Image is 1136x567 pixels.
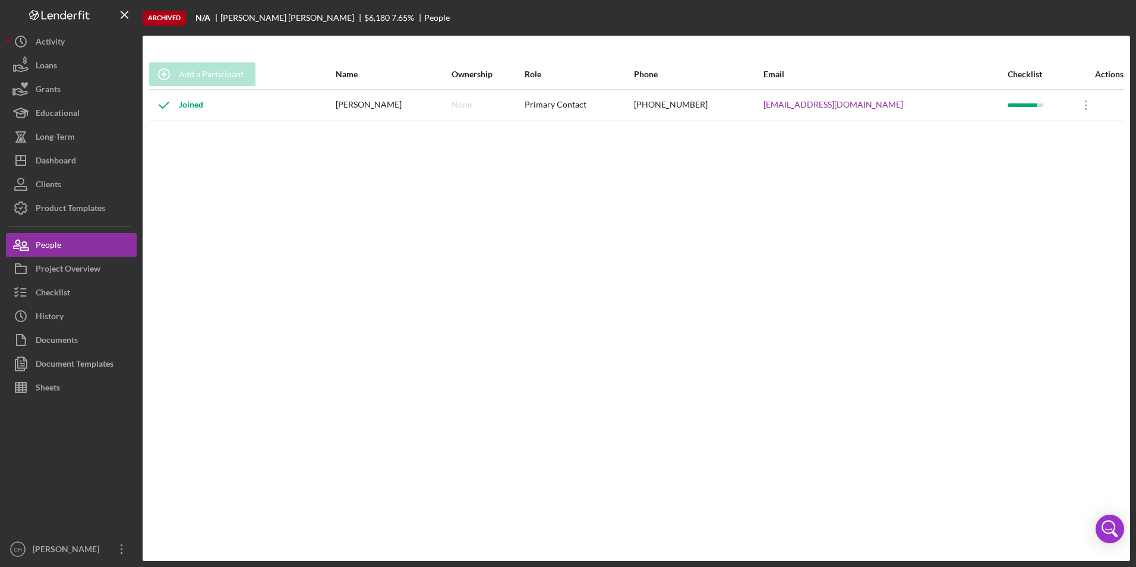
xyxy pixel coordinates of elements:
div: Documents [36,328,78,355]
div: $6,180 [364,13,390,23]
button: Loans [6,53,137,77]
div: Clients [36,172,61,199]
button: Grants [6,77,137,101]
div: Actions [1071,70,1124,79]
div: Joined [149,90,203,120]
div: [PHONE_NUMBER] [634,90,762,120]
button: Long-Term [6,125,137,149]
div: Name [336,70,451,79]
div: Long-Term [36,125,75,152]
button: People [6,233,137,257]
div: Add a Participant [179,62,244,86]
div: Ownership [452,70,523,79]
div: Open Intercom Messenger [1096,515,1124,543]
div: Role [525,70,633,79]
div: Email [763,70,1006,79]
div: Dashboard [36,149,76,175]
button: Product Templates [6,196,137,220]
div: None [452,100,472,109]
button: Documents [6,328,137,352]
button: Checklist [6,281,137,304]
div: Checklist [1008,70,1070,79]
div: [PERSON_NAME] [30,537,107,564]
button: Add a Participant [149,62,255,86]
button: History [6,304,137,328]
div: Loans [36,53,57,80]
div: Product Templates [36,196,105,223]
div: Project Overview [36,257,100,283]
button: Educational [6,101,137,125]
div: Sheets [36,376,60,402]
div: [PERSON_NAME] [336,90,451,120]
div: Checklist [36,281,70,307]
div: Primary Contact [525,90,633,120]
div: People [424,13,450,23]
button: CH[PERSON_NAME] [6,537,137,561]
div: [PERSON_NAME] [PERSON_NAME] [220,13,364,23]
button: Document Templates [6,352,137,376]
div: Educational [36,101,80,128]
text: CH [14,546,22,553]
div: 7.65 % [392,13,414,23]
button: Sheets [6,376,137,399]
button: Dashboard [6,149,137,172]
div: People [36,233,61,260]
div: History [36,304,64,331]
div: Phone [634,70,762,79]
div: Activity [36,30,65,56]
button: Project Overview [6,257,137,281]
button: Activity [6,30,137,53]
a: [EMAIL_ADDRESS][DOMAIN_NAME] [763,100,903,109]
b: N/A [195,13,210,23]
div: Grants [36,77,61,104]
button: Clients [6,172,137,196]
div: Document Templates [36,352,113,379]
div: Archived [143,11,186,26]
